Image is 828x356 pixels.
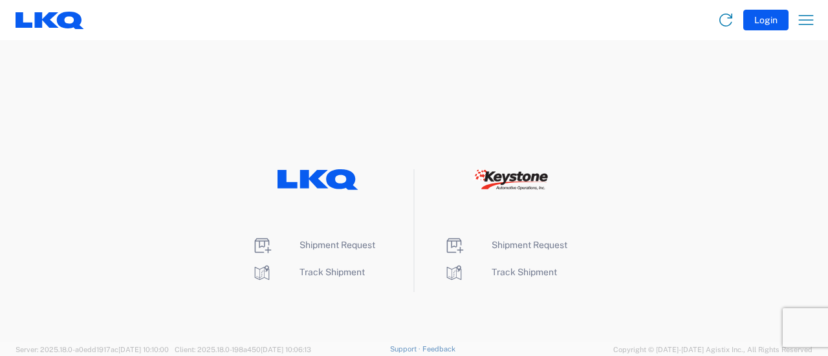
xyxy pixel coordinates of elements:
[422,345,455,353] a: Feedback
[743,10,789,30] button: Login
[492,240,567,250] span: Shipment Request
[252,267,365,277] a: Track Shipment
[16,346,169,353] span: Server: 2025.18.0-a0edd1917ac
[390,345,422,353] a: Support
[444,267,557,277] a: Track Shipment
[175,346,311,353] span: Client: 2025.18.0-198a450
[261,346,311,353] span: [DATE] 10:06:13
[613,344,812,355] span: Copyright © [DATE]-[DATE] Agistix Inc., All Rights Reserved
[252,240,375,250] a: Shipment Request
[118,346,169,353] span: [DATE] 10:10:00
[492,267,557,277] span: Track Shipment
[300,267,365,277] span: Track Shipment
[444,240,567,250] a: Shipment Request
[300,240,375,250] span: Shipment Request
